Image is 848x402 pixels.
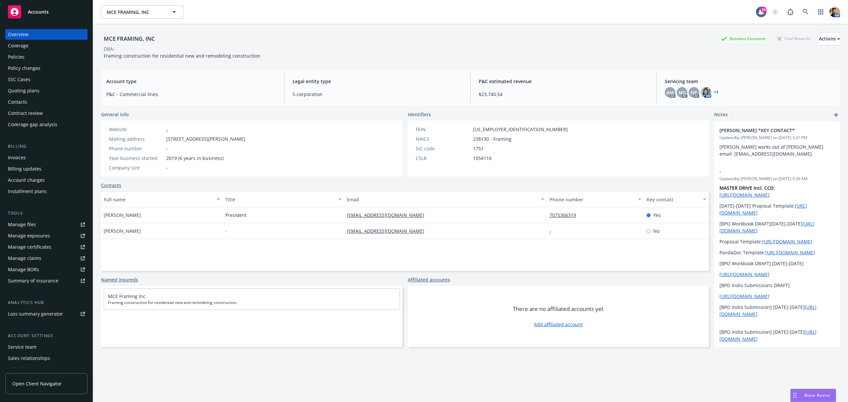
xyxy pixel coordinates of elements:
div: CSLB [416,155,470,162]
div: Company size [109,164,164,171]
div: Manage certificates [8,242,51,252]
a: [URL][DOMAIN_NAME] [765,249,815,256]
a: Summary of insurance [5,276,87,286]
span: Nova Assist [804,392,830,398]
div: [PERSON_NAME] *KEY CONTACT*Updatedby [PERSON_NAME] on [DATE] 3:21 PM[PERSON_NAME] works out of [P... [714,122,840,163]
a: - [166,126,168,132]
a: Named insureds [101,276,138,283]
p: [BPO Workbook DRAFT][DATE]-[DATE] [719,220,835,234]
span: 1054116 [473,155,492,162]
span: - [166,164,168,171]
a: +1 [714,90,718,94]
a: 7075306319 [550,212,581,218]
div: Contract review [8,108,43,119]
div: Business Insurance [718,34,769,43]
span: NP [691,89,697,96]
span: Yes [653,212,661,219]
a: Quoting plans [5,85,87,96]
a: add [832,111,840,119]
a: Report a Bug [784,5,797,19]
span: There are no affiliated accounts yet [513,305,604,313]
div: Mailing address [109,135,164,142]
button: Full name [101,191,223,207]
button: Key contact [644,191,709,207]
div: Quoting plans [8,85,39,96]
div: Billing [5,143,87,150]
div: Manage BORs [8,264,39,275]
a: Coverage gap analysis [5,119,87,130]
div: Manage exposures [8,230,50,241]
span: Servicing team [665,78,835,85]
a: Sales relationships [5,353,87,364]
span: Legal entity type [292,78,462,85]
span: [STREET_ADDRESS][PERSON_NAME] [166,135,245,142]
a: Search [799,5,812,19]
a: Policy changes [5,63,87,74]
div: Coverage gap analysis [8,119,57,130]
div: Email [347,196,537,203]
span: - [225,227,227,234]
div: -Updatedby [PERSON_NAME] on [DATE] 9:39 AMMASTER DRIVE Incl. CCD: [URL][DOMAIN_NAME][DATE]-[DATE]... [714,163,840,348]
a: Accounts [5,3,87,21]
span: Updated by [PERSON_NAME] on [DATE] 9:39 AM [719,176,835,182]
a: Manage files [5,219,87,230]
a: Manage exposures [5,230,87,241]
div: SSC Cases [8,74,30,85]
a: [URL][DOMAIN_NAME] [762,238,812,245]
div: Billing updates [8,164,41,174]
div: Sales relationships [8,353,50,364]
a: Contract review [5,108,87,119]
span: [PERSON_NAME] *KEY CONTACT* [719,127,818,134]
span: 1751 [473,145,484,152]
span: $23,740.54 [479,91,649,98]
span: MCE FRAMING, INC [107,9,164,16]
div: Manage claims [8,253,41,264]
div: Year business started [109,155,164,162]
a: Account charges [5,175,87,185]
a: [URL][DOMAIN_NAME] [719,271,769,277]
div: SIC code [416,145,470,152]
div: FEIN [416,126,470,133]
a: Loss summary generator [5,309,87,319]
span: 2019 (6 years in business) [166,155,224,162]
div: Account settings [5,332,87,339]
span: - [166,145,168,152]
a: Billing updates [5,164,87,174]
p: [BPO Workbook DRAFT] [DATE]-[DATE] [719,260,835,267]
span: AM [666,89,674,96]
div: Contacts [8,97,27,107]
a: Coverage [5,40,87,51]
p: PandaDoc Template: [719,249,835,256]
div: Title [225,196,334,203]
button: Phone number [547,191,644,207]
p: [DATE]-[DATE] Proposal Template: [719,202,835,216]
a: Switch app [814,5,827,19]
button: Nova Assist [790,389,836,402]
div: Actions [819,32,840,45]
span: Identifiers [408,111,431,118]
div: Invoices [8,152,26,163]
p: [BPO Indio Submission] [DATE]-[DATE] [719,328,835,342]
span: Updated by [PERSON_NAME] on [DATE] 3:21 PM [719,135,835,141]
button: Email [344,191,547,207]
span: [US_EMPLOYER_IDENTIFICATION_NUMBER] [473,126,568,133]
span: S-corporation [292,91,462,98]
span: President [225,212,246,219]
span: 238130 - Framing [473,135,511,142]
span: Framing construction for residential new and remodeling construction [108,300,396,306]
div: NAICS [416,135,470,142]
span: Account type [106,78,276,85]
span: [PERSON_NAME] [104,227,141,234]
p: [BPO Indio Submission] [DATE]-[DATE] [719,304,835,318]
div: Installment plans [8,186,47,197]
a: Affiliated accounts [408,276,450,283]
div: Overview [8,29,28,40]
div: MCE FRAMING, INC [101,34,158,43]
a: - [550,228,556,234]
div: Key contact [647,196,699,203]
div: Tools [5,210,87,217]
div: Policy changes [8,63,40,74]
p: [BPO Indio Submissions DRAFT] [719,282,835,289]
a: Contacts [5,97,87,107]
div: Account charges [8,175,45,185]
